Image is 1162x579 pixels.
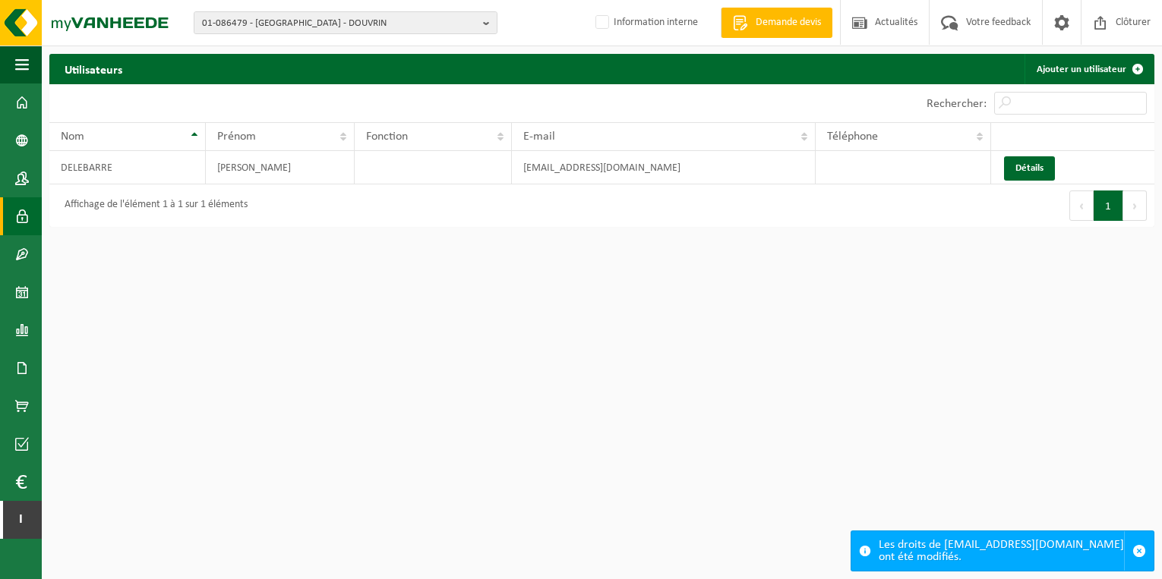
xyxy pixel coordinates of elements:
[61,131,84,143] span: Nom
[1025,54,1153,84] a: Ajouter un utilisateur
[721,8,832,38] a: Demande devis
[1069,190,1094,221] button: Previous
[927,98,987,110] label: Rechercher:
[512,151,816,184] td: [EMAIL_ADDRESS][DOMAIN_NAME]
[592,11,698,34] label: Information interne
[1094,190,1123,221] button: 1
[194,11,497,34] button: 01-086479 - [GEOGRAPHIC_DATA] - DOUVRIN
[49,54,137,83] h2: Utilisateurs
[202,12,477,35] span: 01-086479 - [GEOGRAPHIC_DATA] - DOUVRIN
[1123,190,1147,221] button: Next
[206,151,355,184] td: [PERSON_NAME]
[827,131,878,143] span: Téléphone
[366,131,408,143] span: Fonction
[752,15,825,30] span: Demande devis
[217,131,256,143] span: Prénom
[879,531,1124,571] div: Les droits de [EMAIL_ADDRESS][DOMAIN_NAME] ont été modifiés.
[1004,156,1055,181] a: Détails
[15,501,27,539] span: I
[523,131,555,143] span: E-mail
[57,192,248,219] div: Affichage de l'élément 1 à 1 sur 1 éléments
[49,151,206,184] td: DELEBARRE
